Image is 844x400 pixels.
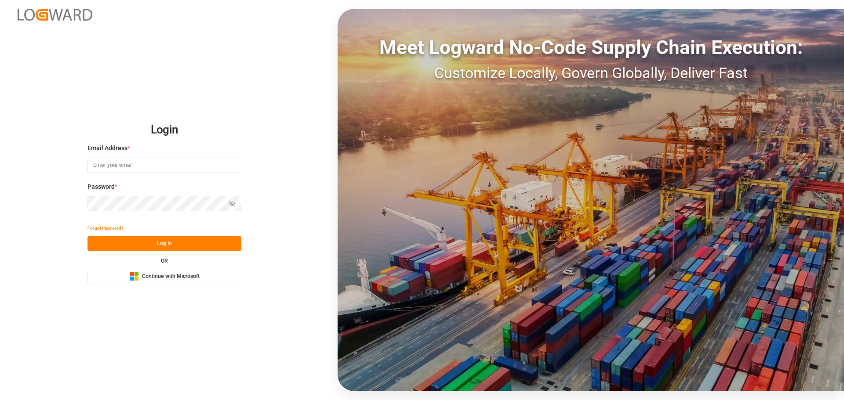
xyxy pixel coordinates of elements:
[161,258,168,263] small: OR
[87,220,124,236] button: Forgot Password?
[87,182,115,191] span: Password
[142,273,200,281] span: Continue with Microsoft
[87,116,241,144] h2: Login
[18,9,92,21] img: Logward_new_orange.png
[338,62,844,84] div: Customize Locally, Govern Globally, Deliver Fast
[87,144,127,153] span: Email Address
[87,269,241,284] button: Continue with Microsoft
[87,158,241,173] input: Enter your email
[87,236,241,251] button: Log In
[338,33,844,62] div: Meet Logward No-Code Supply Chain Execution:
